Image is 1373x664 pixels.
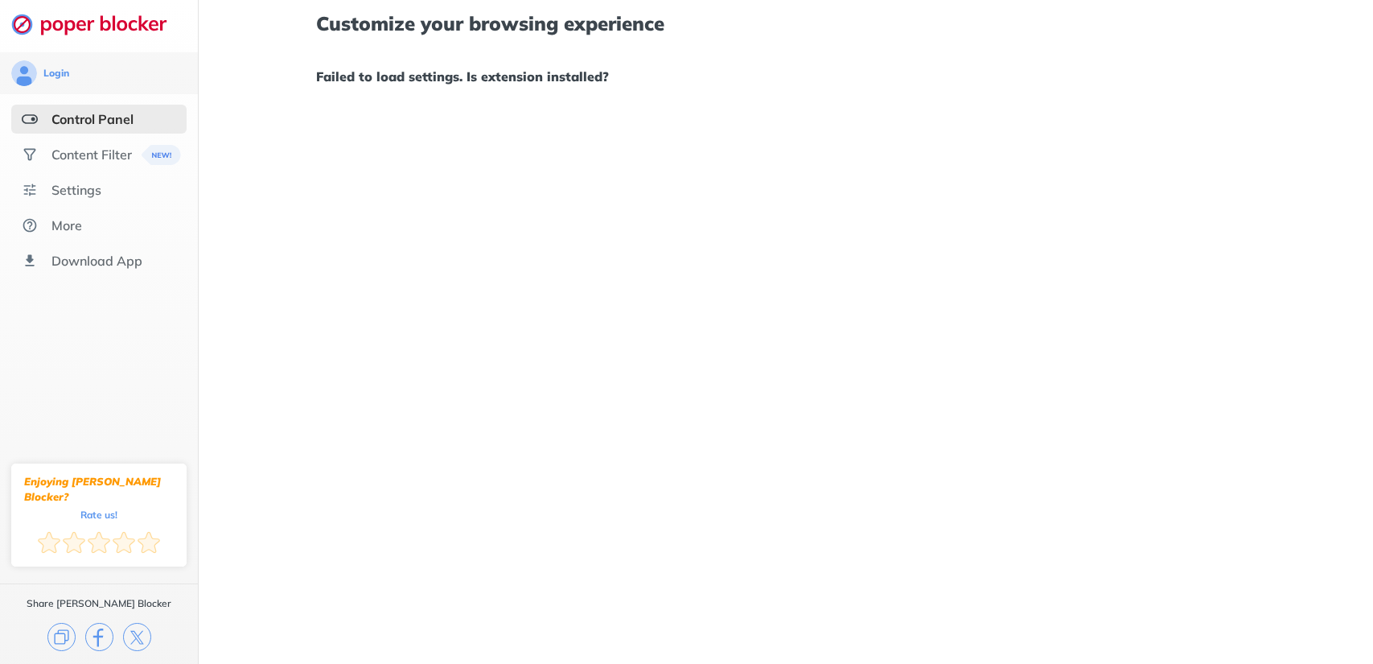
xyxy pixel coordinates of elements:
[43,67,69,80] div: Login
[316,66,1256,87] h1: Failed to load settings. Is extension installed?
[22,182,38,198] img: settings.svg
[11,13,184,35] img: logo-webpage.svg
[51,182,101,198] div: Settings
[22,146,38,163] img: social.svg
[51,217,82,233] div: More
[22,111,38,127] img: features-selected.svg
[51,111,134,127] div: Control Panel
[123,623,151,651] img: x.svg
[137,145,176,165] img: menuBanner.svg
[27,597,171,610] div: Share [PERSON_NAME] Blocker
[22,217,38,233] img: about.svg
[11,60,37,86] img: avatar.svg
[85,623,113,651] img: facebook.svg
[51,253,142,269] div: Download App
[80,511,117,518] div: Rate us!
[47,623,76,651] img: copy.svg
[22,253,38,269] img: download-app.svg
[51,146,132,163] div: Content Filter
[24,474,174,505] div: Enjoying [PERSON_NAME] Blocker?
[316,13,1256,34] h1: Customize your browsing experience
